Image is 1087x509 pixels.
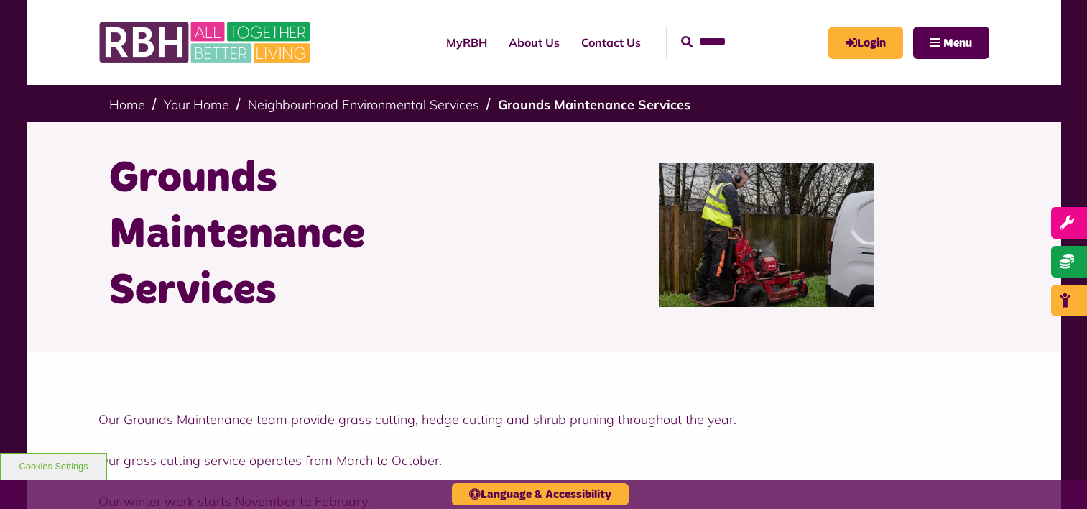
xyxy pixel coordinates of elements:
img: RBH [98,14,314,70]
a: Grounds Maintenance Services [498,96,690,113]
a: MyRBH [828,27,903,59]
a: Home [109,96,145,113]
span: Menu [943,37,972,49]
a: Neighbourhood Environmental Services [248,96,479,113]
h1: Grounds Maintenance Services [109,151,533,319]
iframe: Netcall Web Assistant for live chat [1022,444,1087,509]
p: Our Grounds Maintenance team provide grass cutting, hedge cutting and shrub pruning throughout th... [98,410,989,429]
a: Your Home [164,96,229,113]
a: Contact Us [570,23,652,62]
a: About Us [498,23,570,62]
a: MyRBH [435,23,498,62]
img: SAZMEDIA RBH 23FEB2024 8 [659,163,874,307]
button: Language & Accessibility [452,483,629,505]
p: Our grass cutting service operates from March to October. [98,451,989,470]
button: Navigation [913,27,989,59]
